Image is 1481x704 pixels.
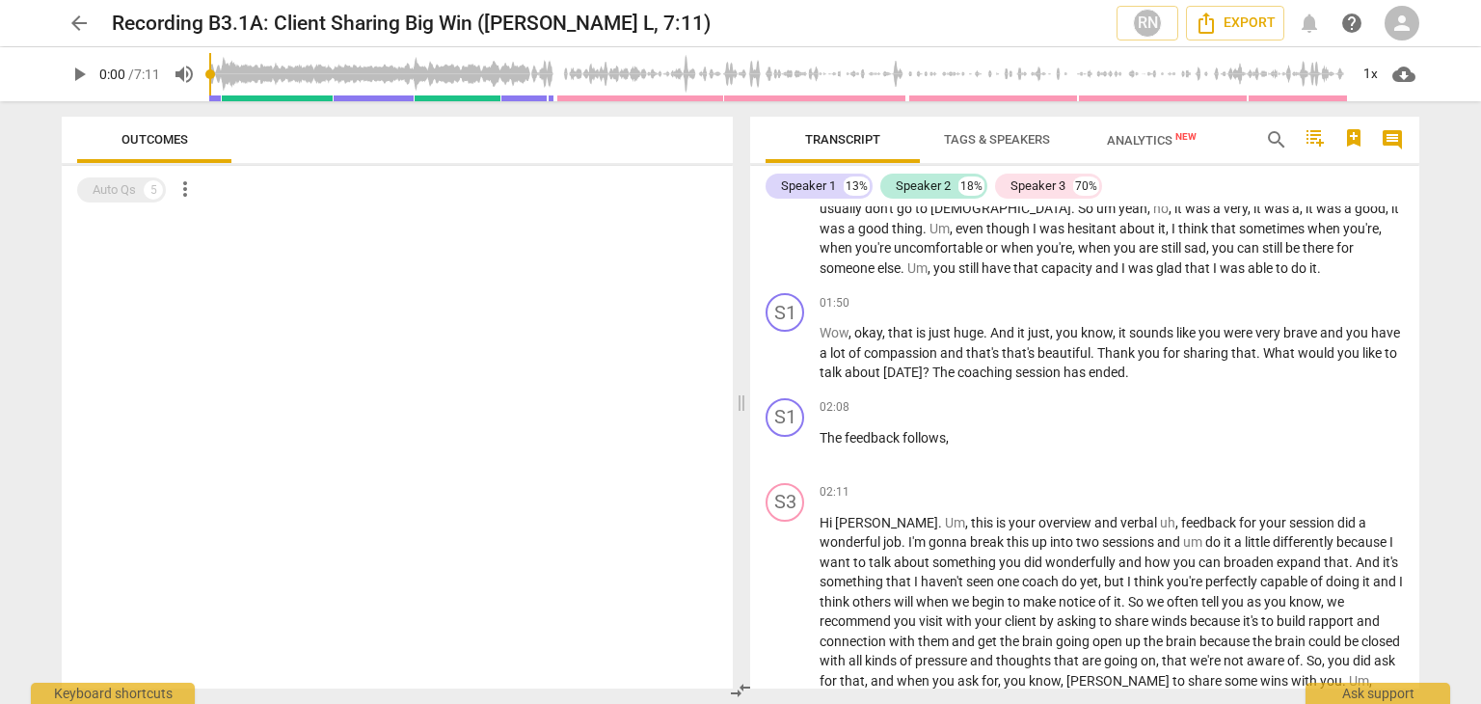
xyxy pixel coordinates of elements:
span: and [1157,534,1183,550]
span: you [1114,240,1139,256]
span: your [1259,515,1289,530]
span: it [1017,325,1028,340]
span: And [990,325,1017,340]
span: I [1127,574,1134,589]
span: help [1340,12,1363,35]
div: Change speaker [766,398,804,437]
span: to [853,555,869,570]
span: you [1346,325,1371,340]
span: think [1178,221,1211,236]
span: . [1349,555,1356,570]
div: 13% [844,176,870,196]
span: talk [869,555,894,570]
span: and [1094,515,1120,530]
div: Auto Qs [93,180,136,200]
span: compare_arrows [729,679,752,702]
span: we [952,594,972,609]
span: think [1134,574,1167,589]
span: go [897,201,915,216]
span: can [1198,555,1224,570]
span: doing [1326,574,1362,589]
span: about [894,555,932,570]
span: how [1144,555,1173,570]
span: , [946,430,949,446]
span: thing [892,221,923,236]
span: um [1096,201,1118,216]
span: that's [966,345,1002,361]
span: you [933,260,958,276]
span: it [1118,325,1129,340]
span: usually [820,201,865,216]
span: volume_up [173,63,196,86]
span: know [1289,594,1321,609]
span: , [1386,201,1391,216]
span: 02:08 [820,399,849,416]
span: that [1185,260,1213,276]
span: , [1379,221,1382,236]
span: do [1291,260,1309,276]
span: and [1320,325,1346,340]
button: Search [1261,124,1292,155]
span: you [1264,594,1289,609]
span: do [1062,574,1080,589]
span: talk [820,365,845,380]
span: Filler word [929,221,950,236]
span: . [1091,345,1097,361]
span: something [820,574,886,589]
span: of [848,345,864,361]
span: Filler word [1153,201,1169,216]
span: . [902,534,908,550]
span: was [1316,201,1344,216]
span: that [1324,555,1349,570]
button: Add TOC [1300,124,1331,155]
span: , [1321,594,1327,609]
span: ? [923,365,932,380]
span: that [886,574,914,589]
span: brave [1283,325,1320,340]
span: a [820,345,830,361]
span: beautiful [1037,345,1091,361]
span: you [1337,345,1362,361]
span: about [845,365,883,380]
span: lot [830,345,848,361]
span: I [1033,221,1039,236]
span: perfectly [1205,574,1260,589]
div: 70% [1073,176,1099,196]
span: , [928,260,933,276]
span: it [1391,201,1399,216]
span: was [1185,201,1213,216]
span: but [1104,574,1127,589]
span: tell [1201,594,1222,609]
span: So [1078,201,1096,216]
span: uncomfortable [894,240,985,256]
span: cloud_download [1392,63,1415,86]
span: you're [1167,574,1205,589]
span: I [1399,574,1403,589]
span: to [1008,594,1023,609]
span: have [982,260,1013,276]
span: you [1173,555,1198,570]
span: yeah [1118,201,1147,216]
span: it's [1383,555,1398,570]
span: Filler word [820,325,848,340]
span: . [1256,345,1263,361]
span: were [1224,325,1255,340]
div: 5 [144,180,163,200]
span: sometimes [1239,221,1307,236]
span: for [1239,515,1259,530]
span: begin [972,594,1008,609]
span: you're [1343,221,1379,236]
button: Export [1186,6,1284,41]
span: did [1024,555,1045,570]
span: . [983,325,990,340]
span: do [1205,534,1224,550]
span: job [883,534,902,550]
div: RN [1133,9,1162,38]
span: was [1220,260,1248,276]
span: is [996,515,1009,530]
span: coaching [957,365,1015,380]
span: . [1121,594,1128,609]
span: it [1253,201,1264,216]
span: Tags & Speakers [944,132,1050,147]
span: coach [1022,574,1062,589]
